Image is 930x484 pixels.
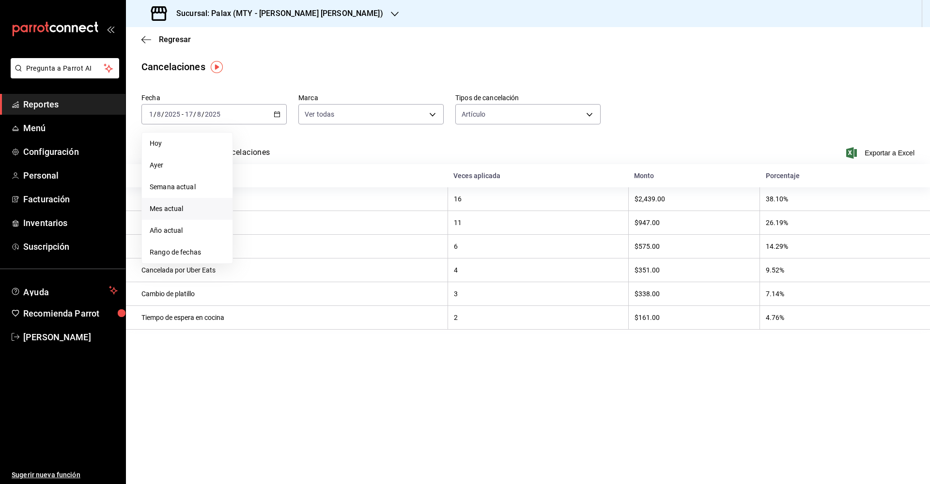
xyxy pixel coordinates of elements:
span: Año actual [150,226,225,236]
button: Pregunta a Parrot AI [11,58,119,78]
div: Cancelaciones [141,60,205,74]
span: Personal [23,169,118,182]
th: Tiempo de espera en cocina [126,306,448,330]
th: $161.00 [628,306,759,330]
span: Reportes [23,98,118,111]
th: $575.00 [628,235,759,258]
span: Recomienda Parrot [23,307,118,320]
th: Salio algo en platillo [126,235,448,258]
th: 16 [448,187,628,211]
span: - [182,110,184,118]
th: 9.52% [760,258,930,282]
th: Cambio de platillo [126,282,448,306]
label: Fecha [141,94,287,101]
th: 6 [448,235,628,258]
th: 38.10% [760,187,930,211]
button: Exportar a Excel [848,147,914,159]
label: Marca [298,94,444,101]
span: Ayuda [23,285,105,296]
th: 2 [448,306,628,330]
a: Pregunta a Parrot AI [7,70,119,80]
th: Veces aplicada [448,164,628,187]
span: Configuración [23,145,118,158]
span: Ver todas [305,109,334,119]
input: -- [185,110,193,118]
span: [PERSON_NAME] [23,331,118,344]
th: $947.00 [628,211,759,235]
span: Artículo [462,109,485,119]
span: / [161,110,164,118]
span: Suscripción [23,240,118,253]
th: 11 [448,211,628,235]
span: Mes actual [150,204,225,214]
th: $338.00 [628,282,759,306]
th: 3 [448,282,628,306]
input: -- [149,110,154,118]
input: ---- [204,110,221,118]
th: $2,439.00 [628,187,759,211]
span: / [193,110,196,118]
th: 26.19% [760,211,930,235]
input: -- [197,110,201,118]
img: Tooltip marker [211,61,223,73]
th: No hay en existencia [126,187,448,211]
button: open_drawer_menu [107,25,114,33]
span: Rango de fechas [150,247,225,257]
span: / [154,110,156,118]
label: Tipos de cancelación [455,94,601,101]
th: Razón de cancelación [126,164,448,187]
th: 4.76% [760,306,930,330]
span: Regresar [159,35,191,44]
input: ---- [164,110,181,118]
span: Menú [23,121,118,135]
input: -- [156,110,161,118]
button: Ver cancelaciones [204,148,270,164]
span: Semana actual [150,182,225,192]
h3: Sucursal: Palax (MTY - [PERSON_NAME] [PERSON_NAME]) [169,8,383,19]
span: / [201,110,204,118]
span: Facturación [23,193,118,206]
button: Regresar [141,35,191,44]
span: Pregunta a Parrot AI [26,63,104,74]
th: 7.14% [760,282,930,306]
th: Monto [628,164,759,187]
span: Ayer [150,160,225,170]
th: 4 [448,258,628,282]
th: Porcentaje [760,164,930,187]
span: Hoy [150,138,225,149]
span: Inventarios [23,216,118,229]
th: Error al capturar platillo [126,211,448,235]
span: Sugerir nueva función [12,470,118,480]
th: Cancelada por Uber Eats [126,258,448,282]
th: 14.29% [760,235,930,258]
th: $351.00 [628,258,759,282]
